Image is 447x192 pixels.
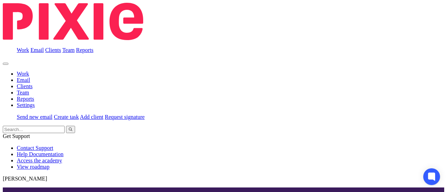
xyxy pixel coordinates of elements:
[17,71,29,77] a: Work
[17,114,52,120] a: Send new email
[17,90,29,95] a: Team
[3,126,65,133] input: Search
[17,164,50,170] a: View roadmap
[3,133,30,139] span: Get Support
[30,47,44,53] a: Email
[17,145,53,151] a: Contact Support
[17,77,30,83] a: Email
[3,3,143,40] img: Pixie
[80,114,103,120] a: Add client
[17,102,35,108] a: Settings
[45,47,61,53] a: Clients
[105,114,145,120] a: Request signature
[17,96,34,102] a: Reports
[17,158,62,163] a: Access the academy
[17,83,32,89] a: Clients
[76,47,94,53] a: Reports
[17,47,29,53] a: Work
[54,114,79,120] a: Create task
[66,126,75,133] button: Search
[17,151,64,157] a: Help Documentation
[3,176,444,182] p: [PERSON_NAME]
[62,47,74,53] a: Team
